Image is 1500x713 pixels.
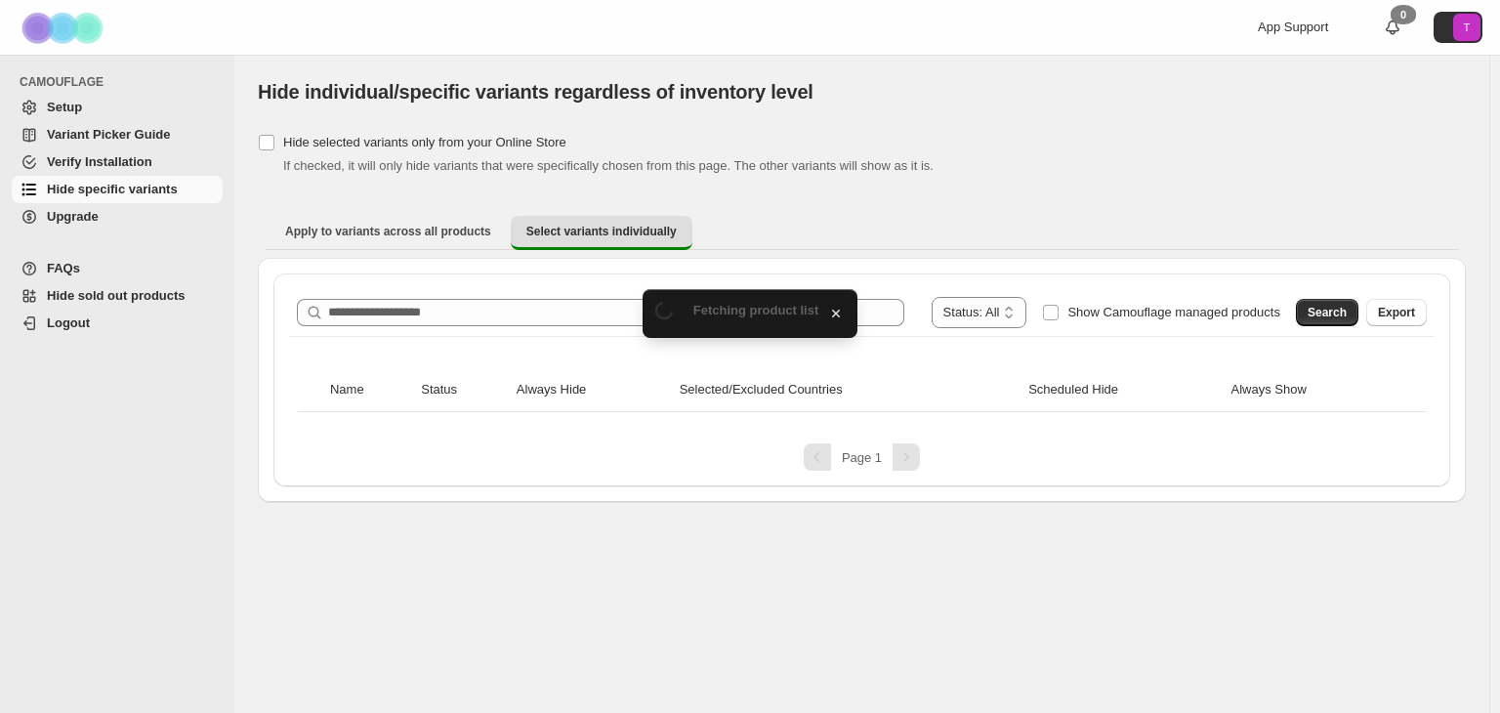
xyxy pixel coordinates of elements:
span: If checked, it will only hide variants that were specifically chosen from this page. The other va... [283,158,934,173]
a: Verify Installation [12,148,223,176]
div: Select variants individually [258,258,1466,502]
span: Hide individual/specific variants regardless of inventory level [258,81,813,103]
a: Hide sold out products [12,282,223,310]
span: Verify Installation [47,154,152,169]
span: Logout [47,315,90,330]
a: FAQs [12,255,223,282]
a: 0 [1383,18,1402,37]
button: Apply to variants across all products [270,216,507,247]
span: Hide sold out products [47,288,186,303]
th: Scheduled Hide [1022,368,1225,412]
span: Hide specific variants [47,182,178,196]
th: Status [415,368,511,412]
button: Avatar with initials T [1434,12,1482,43]
span: Search [1308,305,1347,320]
span: Select variants individually [526,224,677,239]
img: Camouflage [16,1,113,55]
span: Apply to variants across all products [285,224,491,239]
span: Upgrade [47,209,99,224]
button: Search [1296,299,1358,326]
th: Selected/Excluded Countries [674,368,1022,412]
a: Hide specific variants [12,176,223,203]
text: T [1464,21,1471,33]
button: Export [1366,299,1427,326]
span: Page 1 [842,450,882,465]
th: Always Hide [511,368,674,412]
th: Name [324,368,415,412]
span: CAMOUFLAGE [20,74,225,90]
a: Variant Picker Guide [12,121,223,148]
span: Hide selected variants only from your Online Store [283,135,566,149]
a: Logout [12,310,223,337]
span: Variant Picker Guide [47,127,170,142]
a: Setup [12,94,223,121]
div: 0 [1391,5,1416,24]
span: App Support [1258,20,1328,34]
a: Upgrade [12,203,223,231]
span: Avatar with initials T [1453,14,1480,41]
span: FAQs [47,261,80,275]
span: Export [1378,305,1415,320]
span: Show Camouflage managed products [1067,305,1280,319]
th: Always Show [1226,368,1399,412]
span: Setup [47,100,82,114]
nav: Pagination [289,443,1435,471]
button: Select variants individually [511,216,692,250]
span: Fetching product list [693,303,819,317]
